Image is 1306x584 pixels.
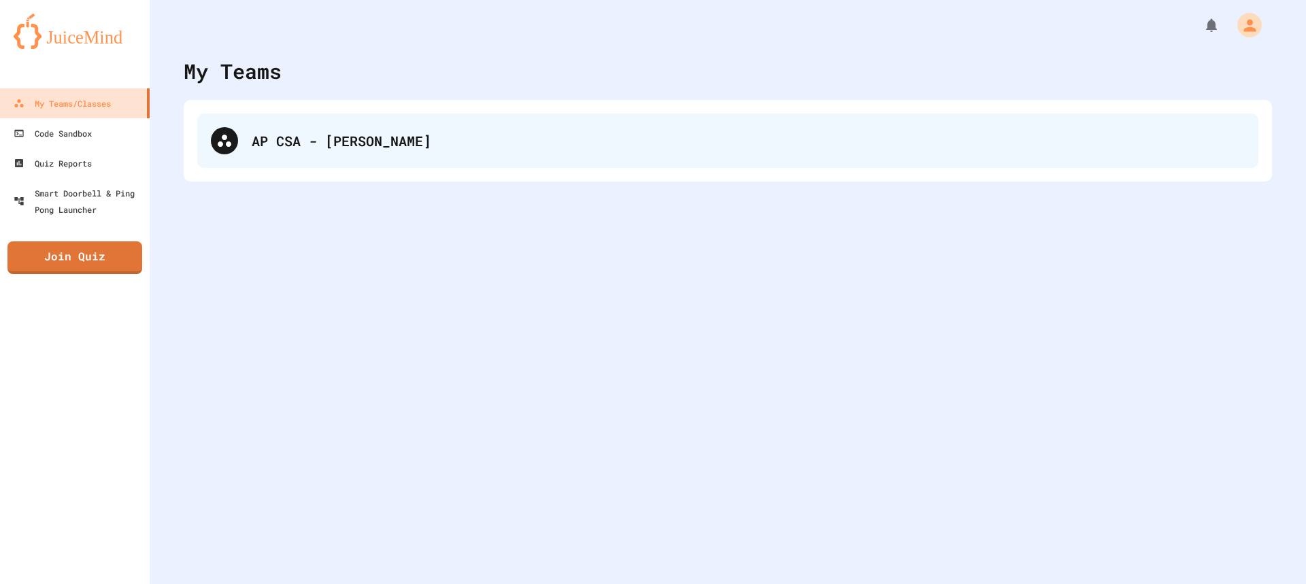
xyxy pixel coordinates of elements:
div: Code Sandbox [14,125,92,141]
a: Join Quiz [7,241,142,274]
img: logo-orange.svg [14,14,136,49]
div: AP CSA - [PERSON_NAME] [197,114,1258,168]
div: My Teams [184,56,282,86]
div: AP CSA - [PERSON_NAME] [252,131,1245,151]
div: My Notifications [1178,14,1223,37]
div: Smart Doorbell & Ping Pong Launcher [14,185,144,218]
div: My Account [1223,10,1265,41]
div: My Teams/Classes [14,95,111,111]
div: Quiz Reports [14,155,92,171]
